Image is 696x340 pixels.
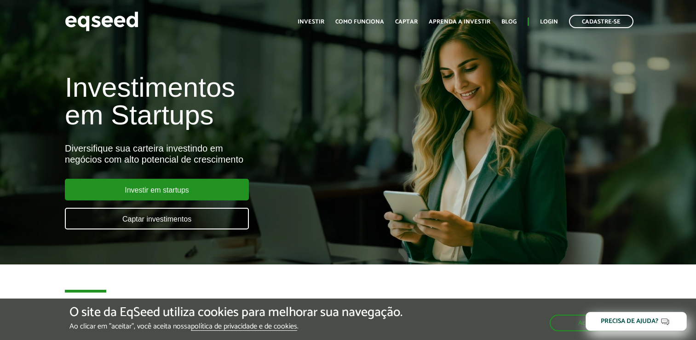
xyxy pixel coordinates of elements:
[501,19,517,25] a: Blog
[65,179,249,200] a: Investir em startups
[191,323,297,331] a: política de privacidade e de cookies
[65,143,399,165] div: Diversifique sua carteira investindo em negócios com alto potencial de crescimento
[429,19,490,25] a: Aprenda a investir
[298,19,324,25] a: Investir
[395,19,418,25] a: Captar
[65,9,138,34] img: EqSeed
[69,322,403,331] p: Ao clicar em "aceitar", você aceita nossa .
[540,19,558,25] a: Login
[65,208,249,229] a: Captar investimentos
[65,74,399,129] h1: Investimentos em Startups
[335,19,384,25] a: Como funciona
[550,315,627,331] button: Aceitar
[569,15,633,28] a: Cadastre-se
[69,305,403,320] h5: O site da EqSeed utiliza cookies para melhorar sua navegação.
